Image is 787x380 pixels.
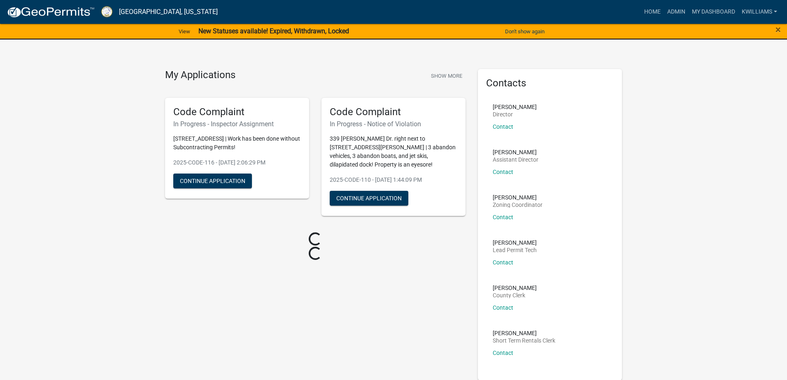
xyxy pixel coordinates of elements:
[493,104,537,110] p: [PERSON_NAME]
[173,158,301,167] p: 2025-CODE-116 - [DATE] 2:06:29 PM
[664,4,689,20] a: Admin
[493,240,537,246] p: [PERSON_NAME]
[493,123,513,130] a: Contact
[330,106,457,118] h5: Code Complaint
[493,338,555,343] p: Short Term Rentals Clerk
[493,285,537,291] p: [PERSON_NAME]
[330,176,457,184] p: 2025-CODE-110 - [DATE] 1:44:09 PM
[493,292,537,298] p: County Clerk
[493,149,538,155] p: [PERSON_NAME]
[173,106,301,118] h5: Code Complaint
[502,25,548,38] button: Don't show again
[493,169,513,175] a: Contact
[493,259,513,266] a: Contact
[428,69,466,83] button: Show More
[493,202,543,208] p: Zoning Coordinator
[641,4,664,20] a: Home
[119,5,218,19] a: [GEOGRAPHIC_DATA], [US_STATE]
[738,4,780,20] a: kwilliams
[493,157,538,162] p: Assistant Director
[689,4,738,20] a: My Dashboard
[330,120,457,128] h6: In Progress - Notice of Violation
[775,25,781,35] button: Close
[493,214,513,220] a: Contact
[330,134,457,169] p: 339 [PERSON_NAME] Dr. right next to [STREET_ADDRESS][PERSON_NAME] | 3 abandon vehicles, 3 abandon...
[198,27,349,35] strong: New Statuses available! Expired, Withdrawn, Locked
[493,330,555,336] p: [PERSON_NAME]
[493,304,513,311] a: Contact
[493,111,537,117] p: Director
[486,77,614,89] h5: Contacts
[175,25,193,38] a: View
[493,247,537,253] p: Lead Permit Tech
[165,69,235,81] h4: My Applications
[330,191,408,206] button: Continue Application
[101,6,112,17] img: Putnam County, Georgia
[775,24,781,35] span: ×
[173,174,252,188] button: Continue Application
[493,350,513,356] a: Contact
[173,134,301,152] p: [STREET_ADDRESS] | Work has been done without Subcontracting Permits!
[173,120,301,128] h6: In Progress - Inspector Assignment
[493,195,543,200] p: [PERSON_NAME]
